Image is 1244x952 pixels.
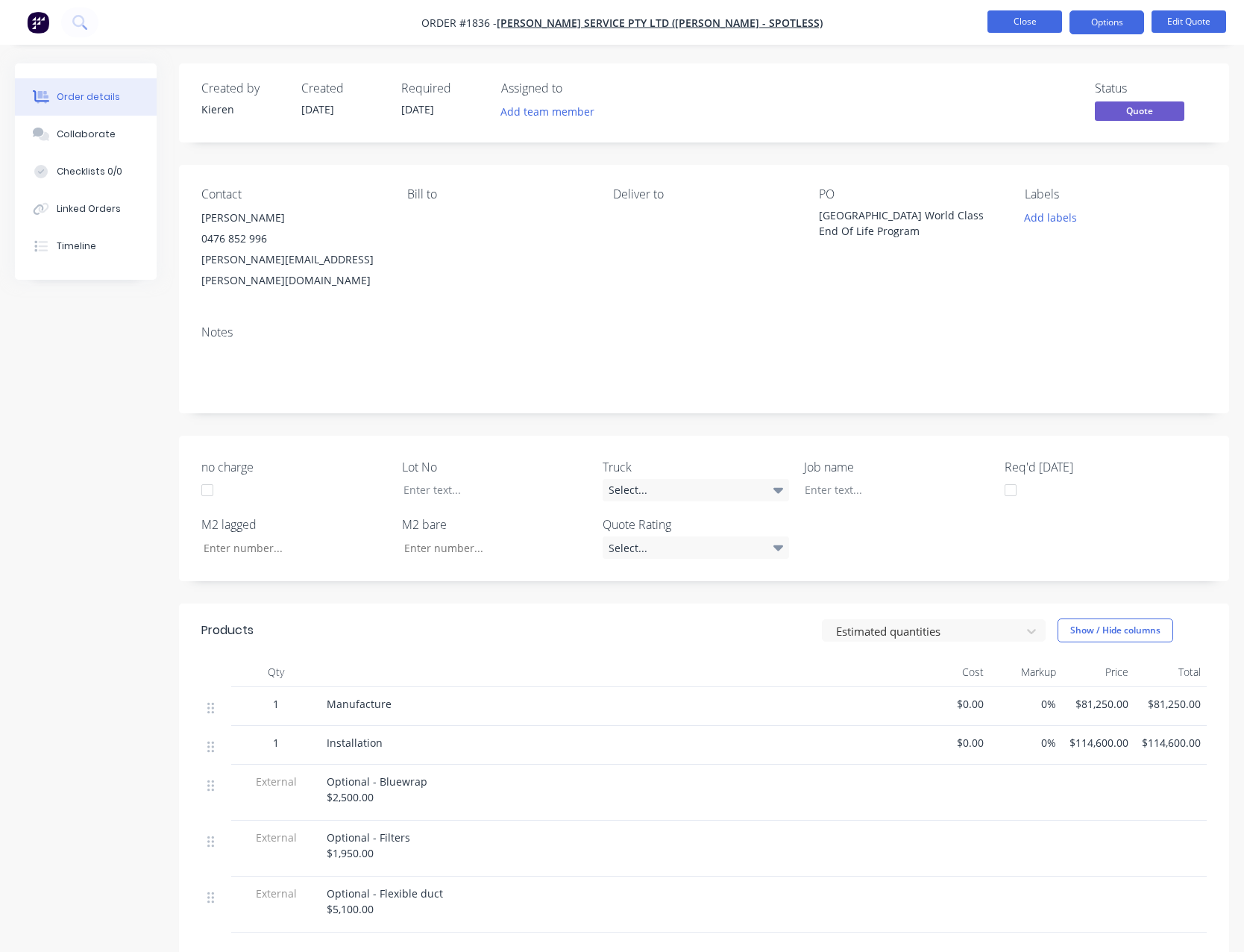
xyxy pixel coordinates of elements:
[237,830,315,845] span: External
[327,830,410,860] span: Optional - Filters $1,950.00
[407,187,589,201] div: Bill to
[57,165,122,178] div: Checklists 0/0
[1025,187,1207,201] div: Labels
[15,190,157,228] button: Linked Orders
[917,657,990,687] div: Cost
[1134,657,1207,687] div: Total
[421,16,497,30] span: Order #1836 -
[613,187,795,201] div: Deliver to
[1062,657,1134,687] div: Price
[201,228,383,249] div: 0476 852 996
[191,536,388,559] input: Enter number...
[201,207,383,228] div: [PERSON_NAME]
[1068,696,1128,712] span: $81,250.00
[273,735,279,751] span: 1
[301,81,383,95] div: Created
[1005,458,1191,476] label: Req'd [DATE]
[804,458,990,476] label: Job name
[402,516,588,533] label: M2 bare
[15,153,157,190] button: Checklists 0/0
[15,228,157,265] button: Timeline
[1140,735,1201,751] span: $114,600.00
[201,458,388,476] label: no charge
[327,736,383,750] span: Installation
[57,239,96,253] div: Timeline
[603,536,789,559] div: Select...
[15,116,157,153] button: Collaborate
[57,202,121,216] div: Linked Orders
[27,11,49,34] img: Factory
[1069,10,1144,34] button: Options
[987,10,1062,33] button: Close
[501,81,650,95] div: Assigned to
[1017,207,1085,228] button: Add labels
[402,458,588,476] label: Lot No
[392,536,588,559] input: Enter number...
[201,516,388,533] label: M2 lagged
[201,621,254,639] div: Products
[201,101,283,117] div: Kieren
[201,81,283,95] div: Created by
[603,516,789,533] label: Quote Rating
[301,102,334,116] span: [DATE]
[1068,735,1128,751] span: $114,600.00
[327,697,392,711] span: Manufacture
[819,187,1001,201] div: PO
[327,774,427,804] span: Optional - Bluewrap $2,500.00
[501,101,603,122] button: Add team member
[1095,101,1184,120] span: Quote
[401,102,434,116] span: [DATE]
[819,207,1001,239] div: [GEOGRAPHIC_DATA] World Class End Of Life Program
[603,458,789,476] label: Truck
[923,696,984,712] span: $0.00
[493,101,603,122] button: Add team member
[996,735,1056,751] span: 0%
[497,16,823,30] a: [PERSON_NAME] Service Pty Ltd ([PERSON_NAME] - Spotless)
[57,90,120,104] div: Order details
[231,657,321,687] div: Qty
[273,696,279,712] span: 1
[201,207,383,291] div: [PERSON_NAME]0476 852 996[PERSON_NAME][EMAIL_ADDRESS][PERSON_NAME][DOMAIN_NAME]
[237,774,315,789] span: External
[923,735,984,751] span: $0.00
[603,479,789,501] div: Select...
[401,81,483,95] div: Required
[327,886,443,916] span: Optional - Flexible duct $5,100.00
[201,187,383,201] div: Contact
[1058,619,1173,642] button: Show / Hide columns
[1095,81,1207,95] div: Status
[1140,696,1201,712] span: $81,250.00
[237,886,315,901] span: External
[201,325,1207,339] div: Notes
[1152,10,1226,33] button: Edit Quote
[996,696,1056,712] span: 0%
[990,657,1062,687] div: Markup
[201,249,383,291] div: [PERSON_NAME][EMAIL_ADDRESS][PERSON_NAME][DOMAIN_NAME]
[57,128,116,141] div: Collaborate
[15,78,157,116] button: Order details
